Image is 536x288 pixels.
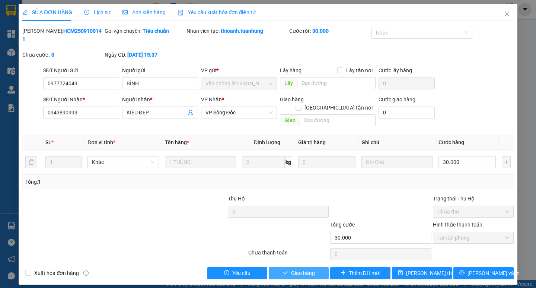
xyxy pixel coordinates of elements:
span: Giao [280,114,300,126]
span: Khác [92,156,154,168]
b: Tiêu chuẩn [143,28,169,34]
span: Giao hàng [280,96,304,102]
div: SĐT Người Nhận [43,95,119,104]
span: Xuất hóa đơn hàng [31,269,82,277]
span: edit [22,10,28,15]
span: kg [285,156,292,168]
span: exclamation-circle [224,270,229,276]
b: [DATE] 15:37 [127,52,157,58]
span: plus [341,270,346,276]
div: Người nhận [122,95,198,104]
button: exclamation-circleYêu cầu [207,267,267,279]
div: Gói vận chuyển: [105,27,185,35]
span: Yêu cầu [232,269,251,277]
input: Cước lấy hàng [379,77,435,89]
span: close [504,11,510,17]
span: VP Nhận [201,96,222,102]
span: Định lượng [254,139,280,145]
span: check [283,270,288,276]
input: Cước giao hàng [379,107,435,118]
span: [PERSON_NAME] và In [468,269,520,277]
span: Lấy tận nơi [343,66,376,75]
label: Cước lấy hàng [379,67,412,73]
span: Đơn vị tính [87,139,115,145]
b: thioanh.tuanhung [221,28,263,34]
span: SL [45,139,51,145]
button: checkGiao hàng [269,267,329,279]
img: icon [178,10,184,16]
button: save[PERSON_NAME] thay đổi [392,267,452,279]
span: VP Sông Đốc [205,107,272,118]
div: SĐT Người Gửi [43,66,119,75]
span: Chưa thu [437,206,509,217]
div: Chưa cước : [22,51,103,59]
button: printer[PERSON_NAME] và In [453,267,513,279]
input: Dọc đường [300,114,376,126]
div: Trạng thái Thu Hộ [433,194,514,203]
label: Cước giao hàng [379,96,415,102]
div: Tổng: 1 [25,178,207,186]
b: 30.000 [312,28,329,34]
span: picture [122,10,128,15]
button: plus [502,156,511,168]
span: Lấy hàng [280,67,301,73]
button: plusThêm ĐH mới [330,267,390,279]
span: Tên hàng [165,139,189,145]
label: Hình thức thanh toán [433,222,482,228]
div: Nhân viên tạo: [186,27,288,35]
span: printer [459,270,465,276]
span: Văn phòng Hồ Chí Minh [205,78,272,89]
span: Lấy [280,77,297,89]
span: [PERSON_NAME] thay đổi [406,269,466,277]
div: Cước rồi : [289,27,370,35]
div: [PERSON_NAME]: [22,27,103,43]
input: Ghi Chú [361,156,433,168]
span: Tại văn phòng [437,232,509,243]
span: SỬA ĐƠN HÀNG [22,9,72,15]
div: VP gửi [201,66,277,75]
span: clock-circle [84,10,89,15]
button: delete [25,156,37,168]
span: Cước hàng [438,139,464,145]
input: 0 [298,156,355,168]
span: [GEOGRAPHIC_DATA] tận nơi [301,104,376,112]
span: save [398,270,403,276]
div: Chưa thanh toán [248,249,330,262]
button: Close [497,4,517,25]
span: info-circle [83,270,89,276]
span: user-add [188,110,194,115]
span: Yêu cầu xuất hóa đơn điện tử [178,9,256,15]
input: Dọc đường [297,77,376,89]
span: Tổng cước [330,222,355,228]
b: 0 [51,52,54,58]
div: Người gửi [122,66,198,75]
span: Lịch sử [84,9,111,15]
div: Ngày GD: [105,51,185,59]
span: Ảnh kiện hàng [122,9,166,15]
span: Thu Hộ [228,196,245,202]
th: Ghi chú [358,135,435,150]
span: Thêm ĐH mới [349,269,380,277]
span: Giá trị hàng [298,139,326,145]
span: Giao hàng [291,269,315,277]
input: VD: Bàn, Ghế [165,156,236,168]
